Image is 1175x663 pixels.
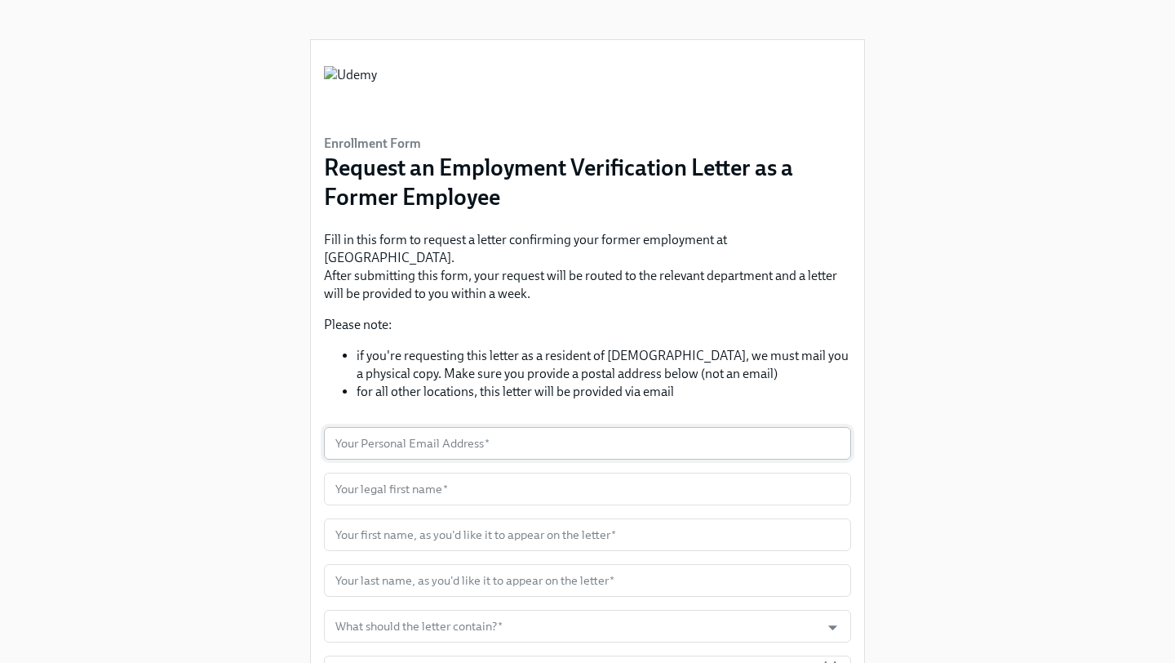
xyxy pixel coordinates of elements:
li: for all other locations, this letter will be provided via email [357,383,851,401]
h6: Enrollment Form [324,135,851,153]
img: Udemy [324,66,377,115]
li: if you're requesting this letter as a resident of [DEMOGRAPHIC_DATA], we must mail you a physical... [357,347,851,383]
p: Fill in this form to request a letter confirming your former employment at [GEOGRAPHIC_DATA]. Aft... [324,231,851,303]
h3: Request an Employment Verification Letter as a Former Employee [324,153,851,211]
p: Please note: [324,316,851,334]
button: Open [820,615,845,640]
